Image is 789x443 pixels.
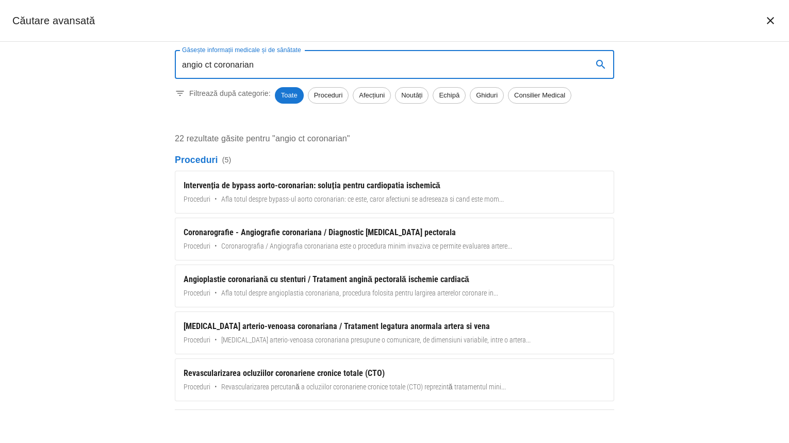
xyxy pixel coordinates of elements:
div: Coronarografie - Angiografie coronariana / Diagnostic [MEDICAL_DATA] pectorala [184,226,605,239]
a: [MEDICAL_DATA] arterio-venoasa coronariana / Tratament legatura anormala artera si venaProceduri•... [175,311,614,354]
span: • [215,194,217,205]
h2: Căutare avansată [12,12,95,29]
div: Angioplastie coronariană cu stenturi / Tratament angină pectorală ischemie cardiacă [184,273,605,286]
span: [MEDICAL_DATA] arterio-venoasa coronariana presupune o comunicare, de dimensiuni variabile, intre... [221,335,531,346]
a: Intervenția de bypass aorto-coronarian: soluția pentru cardiopatia ischemicăProceduri•Afla totul ... [175,171,614,214]
span: Proceduri [184,288,210,299]
div: Echipă [433,87,466,104]
span: Coronarografia / Angiografia coronariana este o procedura minim invaziva ce permite evaluarea art... [221,241,512,252]
span: • [215,335,217,346]
span: Ghiduri [470,90,503,101]
p: 22 rezultate găsite pentru "angio ct coronarian" [175,133,614,145]
div: Revascularizarea ocluziilor coronariene cronice totale (CTO) [184,367,605,380]
span: • [215,288,217,299]
div: Proceduri [308,87,349,104]
span: Toate [275,90,304,101]
div: Afecțiuni [353,87,391,104]
span: Echipă [433,90,465,101]
button: search [588,52,613,77]
span: Afla totul despre bypass-ul aorto coronarian: ce este, caror afectiuni se adreseaza si cand este ... [221,194,504,205]
span: Proceduri [308,90,349,101]
input: Introduceți un termen pentru căutare... [175,50,584,79]
span: • [215,382,217,392]
p: Filtrează după categorie: [189,88,271,99]
span: Proceduri [184,194,210,205]
span: Consilier Medical [508,90,571,101]
span: Proceduri [184,382,210,392]
a: Coronarografie - Angiografie coronariana / Diagnostic [MEDICAL_DATA] pectoralaProceduri•Coronarog... [175,218,614,260]
span: Proceduri [184,335,210,346]
span: Noutăți [396,90,428,101]
label: Găsește informații medicale și de sănătate [182,45,301,54]
button: închide căutarea [758,8,783,33]
div: [MEDICAL_DATA] arterio-venoasa coronariana / Tratament legatura anormala artera si vena [184,320,605,333]
div: Ghiduri [470,87,504,104]
span: Afecțiuni [353,90,390,101]
div: Intervenția de bypass aorto-coronarian: soluția pentru cardiopatia ischemică [184,179,605,192]
div: Toate [275,87,304,104]
span: Revascularizarea percutană a ocluziilor coronariene cronice totale (CTO) reprezintă tratamentul m... [221,382,506,392]
span: ( 5 ) [222,155,232,165]
div: Noutăți [395,87,429,104]
span: • [215,241,217,252]
div: Consilier Medical [508,87,571,104]
a: Angioplastie coronariană cu stenturi / Tratament angină pectorală ischemie cardiacăProceduri•Afla... [175,265,614,307]
span: Afla totul despre angioplastia coronariana, procedura folosita pentru largirea arterelor coronare... [221,288,498,299]
p: Proceduri [175,153,614,167]
span: Proceduri [184,241,210,252]
a: Revascularizarea ocluziilor coronariene cronice totale (CTO)Proceduri•Revascularizarea percutană ... [175,358,614,401]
